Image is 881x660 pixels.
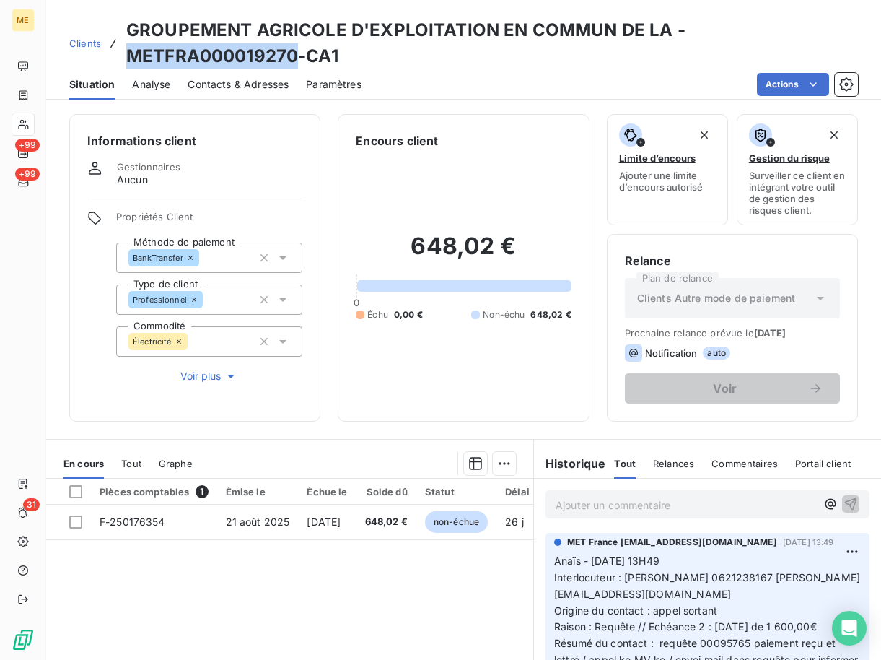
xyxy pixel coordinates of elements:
span: 26 j [505,516,524,528]
span: Origine du contact : appel sortant [554,604,717,617]
input: Ajouter une valeur [199,251,211,264]
span: Notification [645,347,698,359]
div: Échue le [307,486,347,498]
div: Émise le [226,486,290,498]
div: Solde dû [365,486,408,498]
img: Logo LeanPay [12,628,35,651]
span: 0,00 € [394,308,423,321]
button: Voir [625,373,840,404]
span: 0 [354,297,359,308]
span: Anaïs - [DATE] 13H49 [554,555,659,567]
span: Tout [121,458,141,469]
span: Situation [69,77,115,92]
span: Raison : Requête // Echéance 2 : [DATE] de 1 600,00€ [554,620,817,633]
span: Gestion du risque [749,152,830,164]
span: Clients [69,38,101,49]
input: Ajouter une valeur [188,335,199,348]
h3: GROUPEMENT AGRICOLE D'EXPLOITATION EN COMMUN DE LA - METFRA000019270-CA1 [126,17,858,69]
span: Limite d’encours [619,152,696,164]
span: Clients Autre mode de paiement [637,291,796,305]
span: Gestionnaires [117,161,180,173]
a: Clients [69,36,101,51]
h6: Historique [534,455,606,472]
span: Voir plus [180,369,238,383]
span: Non-échu [483,308,525,321]
div: Délai [505,486,544,498]
span: Contacts & Adresses [188,77,289,92]
span: MET France [EMAIL_ADDRESS][DOMAIN_NAME] [567,536,777,549]
span: Échu [367,308,388,321]
span: 648,02 € [530,308,571,321]
div: ME [12,9,35,32]
button: Actions [757,73,829,96]
span: +99 [15,139,40,152]
span: BankTransfer [133,253,183,262]
div: Pièces comptables [100,485,209,498]
span: Professionnel [133,295,187,304]
button: Voir plus [116,368,302,384]
span: [DATE] [307,516,341,528]
span: 1 [196,485,209,498]
span: Propriétés Client [116,211,302,231]
span: F-250176354 [100,516,165,528]
span: Relances [653,458,694,469]
span: Graphe [159,458,193,469]
span: Électricité [133,337,172,346]
span: Ajouter une limite d’encours autorisé [619,170,716,193]
span: Commentaires [711,458,778,469]
button: Limite d’encoursAjouter une limite d’encours autorisé [607,114,728,225]
button: Gestion du risqueSurveiller ce client en intégrant votre outil de gestion des risques client. [737,114,858,225]
h6: Relance [625,252,840,269]
div: Open Intercom Messenger [832,611,867,646]
span: 31 [23,498,40,511]
div: Statut [425,486,488,498]
span: Prochaine relance prévue le [625,327,840,339]
span: Aucun [117,173,148,187]
span: Surveiller ce client en intégrant votre outil de gestion des risques client. [749,170,846,216]
span: Analyse [132,77,170,92]
span: Portail client [795,458,851,469]
span: 21 août 2025 [226,516,290,528]
span: [DATE] 13:49 [783,538,834,547]
span: Voir [642,383,808,394]
span: En cours [63,458,104,469]
h6: Encours client [356,132,438,149]
span: +99 [15,168,40,181]
span: Interlocuteur : [PERSON_NAME] 0621238167 [PERSON_NAME][EMAIL_ADDRESS][DOMAIN_NAME] [554,571,860,600]
span: [DATE] [754,327,786,339]
span: Paramètres [306,77,361,92]
input: Ajouter une valeur [203,293,214,306]
span: auto [703,347,730,360]
h2: 648,02 € [356,232,571,275]
span: 648,02 € [365,515,408,529]
span: non-échue [425,511,488,533]
span: Tout [614,458,636,469]
h6: Informations client [87,132,302,149]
